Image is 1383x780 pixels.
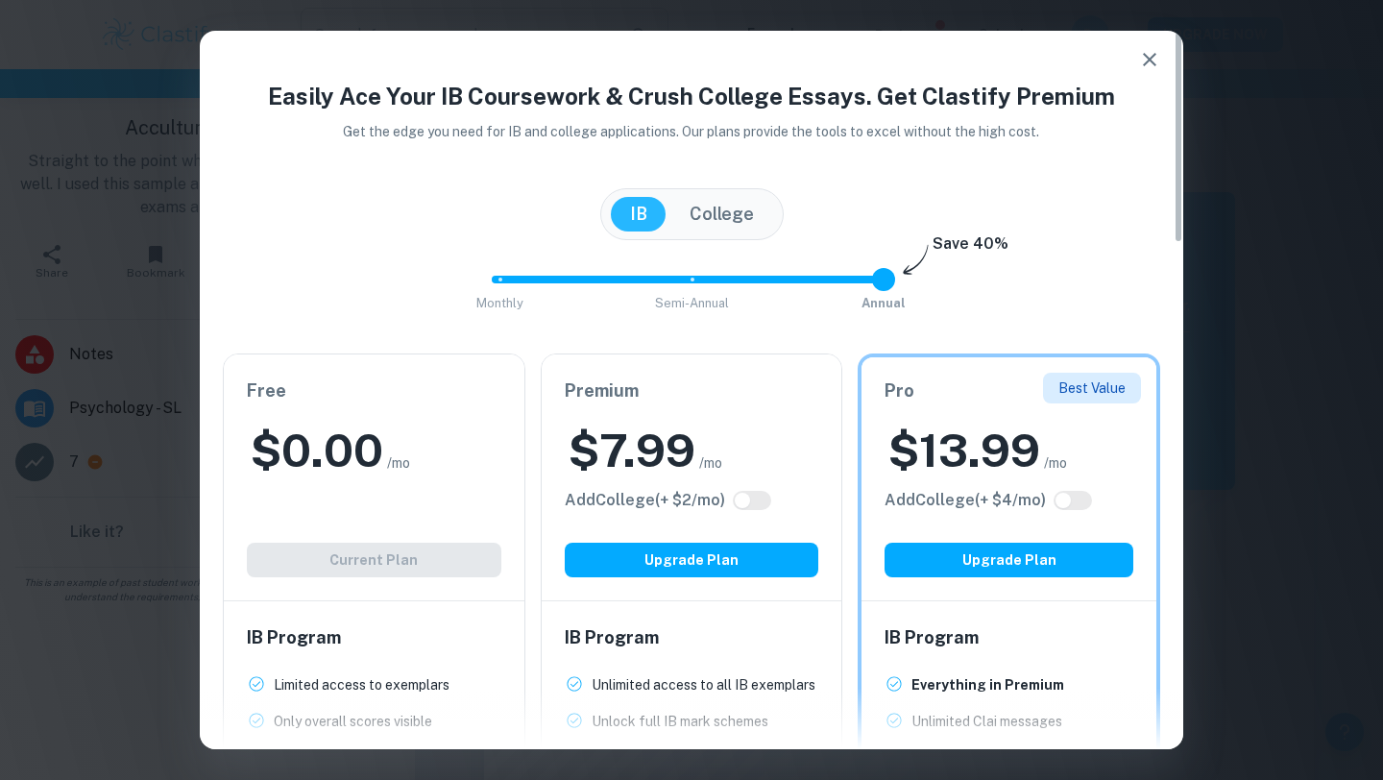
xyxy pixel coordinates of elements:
span: /mo [699,452,722,474]
h2: $ 13.99 [888,420,1040,481]
span: /mo [387,452,410,474]
button: IB [611,197,667,232]
p: Best Value [1058,378,1126,399]
h4: Easily Ace Your IB Coursework & Crush College Essays. Get Clastify Premium [223,79,1160,113]
h6: Save 40% [933,232,1008,265]
h6: Click to see all the additional College features. [885,489,1046,512]
button: Upgrade Plan [565,543,819,577]
span: /mo [1044,452,1067,474]
h6: Premium [565,378,819,404]
h2: $ 7.99 [569,420,695,481]
p: Everything in Premium [911,674,1064,695]
span: Semi-Annual [655,296,729,310]
h6: Free [247,378,501,404]
p: Get the edge you need for IB and college applications. Our plans provide the tools to excel witho... [317,121,1067,142]
h6: IB Program [565,624,819,651]
button: College [670,197,773,232]
h2: $ 0.00 [251,420,383,481]
h6: Pro [885,378,1133,404]
span: Annual [861,296,906,310]
h6: IB Program [247,624,501,651]
span: Monthly [476,296,523,310]
h6: Click to see all the additional College features. [565,489,725,512]
img: subscription-arrow.svg [903,244,929,277]
p: Limited access to exemplars [274,674,449,695]
h6: IB Program [885,624,1133,651]
p: Unlimited access to all IB exemplars [592,674,815,695]
button: Upgrade Plan [885,543,1133,577]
